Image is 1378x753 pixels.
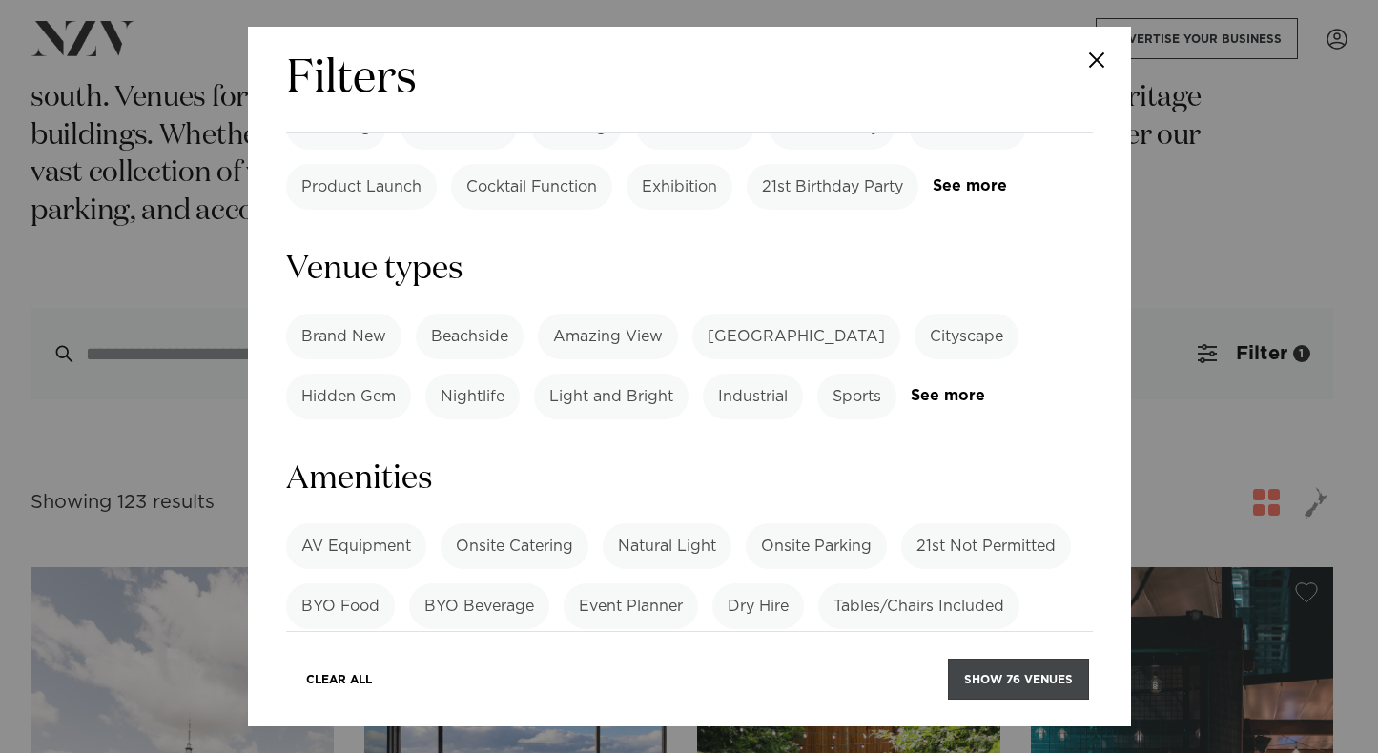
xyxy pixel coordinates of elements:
[534,374,689,419] label: Light and Bright
[603,523,731,569] label: Natural Light
[286,314,401,359] label: Brand New
[915,314,1018,359] label: Cityscape
[538,314,678,359] label: Amazing View
[290,659,388,700] button: Clear All
[746,523,887,569] label: Onsite Parking
[817,374,896,419] label: Sports
[416,314,524,359] label: Beachside
[712,583,804,629] label: Dry Hire
[1064,27,1131,93] button: Close
[901,523,1071,569] label: 21st Not Permitted
[564,583,698,629] label: Event Planner
[441,523,588,569] label: Onsite Catering
[451,164,612,210] label: Cocktail Function
[286,248,1093,291] h3: Venue types
[692,314,900,359] label: [GEOGRAPHIC_DATA]
[703,374,803,419] label: Industrial
[286,164,437,210] label: Product Launch
[409,583,549,629] label: BYO Beverage
[627,164,732,210] label: Exhibition
[286,50,417,110] h2: Filters
[747,164,918,210] label: 21st Birthday Party
[286,374,411,419] label: Hidden Gem
[286,523,426,569] label: AV Equipment
[818,583,1019,629] label: Tables/Chairs Included
[286,583,395,629] label: BYO Food
[286,458,1093,500] h3: Amenities
[425,374,520,419] label: Nightlife
[948,659,1089,700] button: Show 76 venues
